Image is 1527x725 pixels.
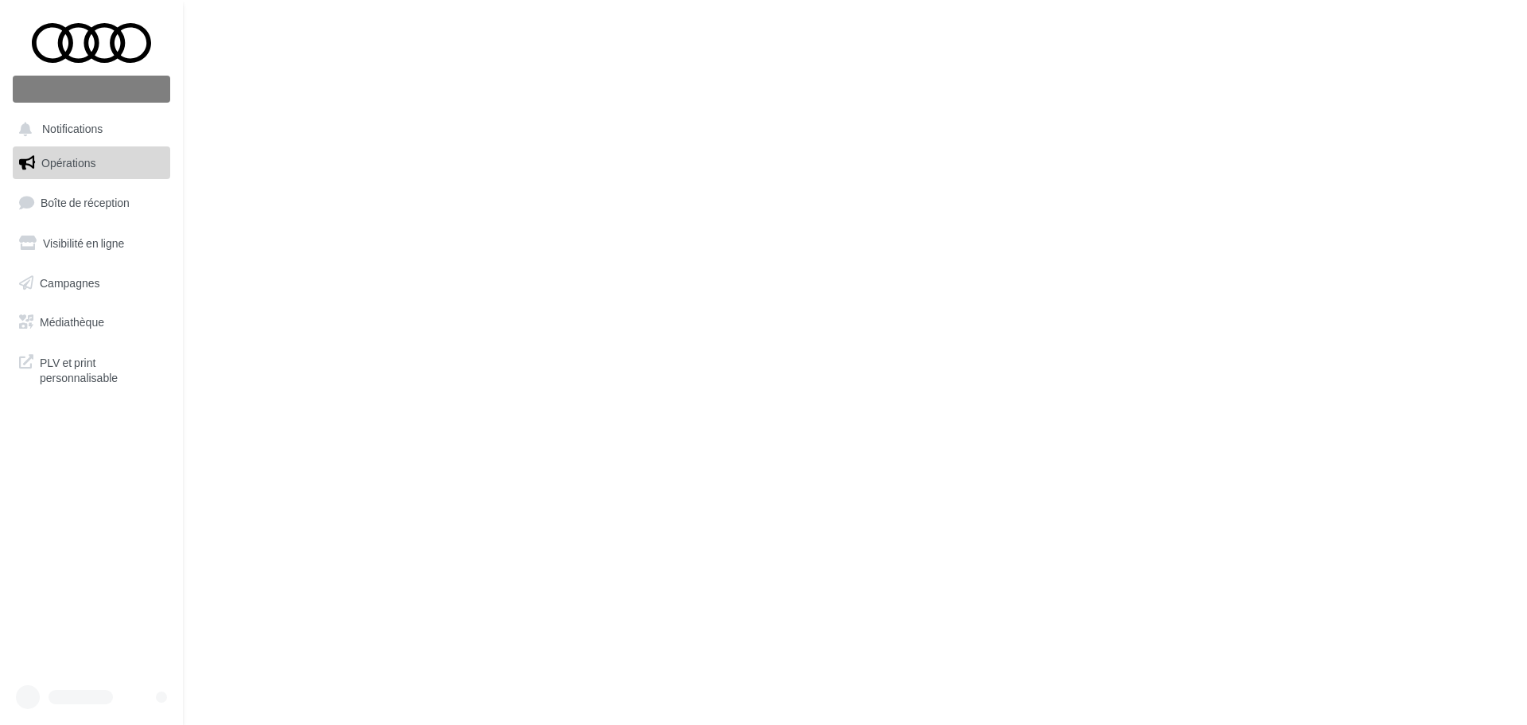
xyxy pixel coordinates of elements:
span: Opérations [41,156,95,170]
span: PLV et print personnalisable [40,352,164,386]
a: Médiathèque [10,306,173,339]
span: Visibilité en ligne [43,236,124,250]
span: Boîte de réception [41,196,130,209]
span: Campagnes [40,275,100,289]
span: Médiathèque [40,315,104,329]
span: Notifications [42,123,103,136]
a: Visibilité en ligne [10,227,173,260]
a: Opérations [10,146,173,180]
div: Nouvelle campagne [13,76,170,103]
a: Campagnes [10,267,173,300]
a: Boîte de réception [10,185,173,220]
a: PLV et print personnalisable [10,345,173,392]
